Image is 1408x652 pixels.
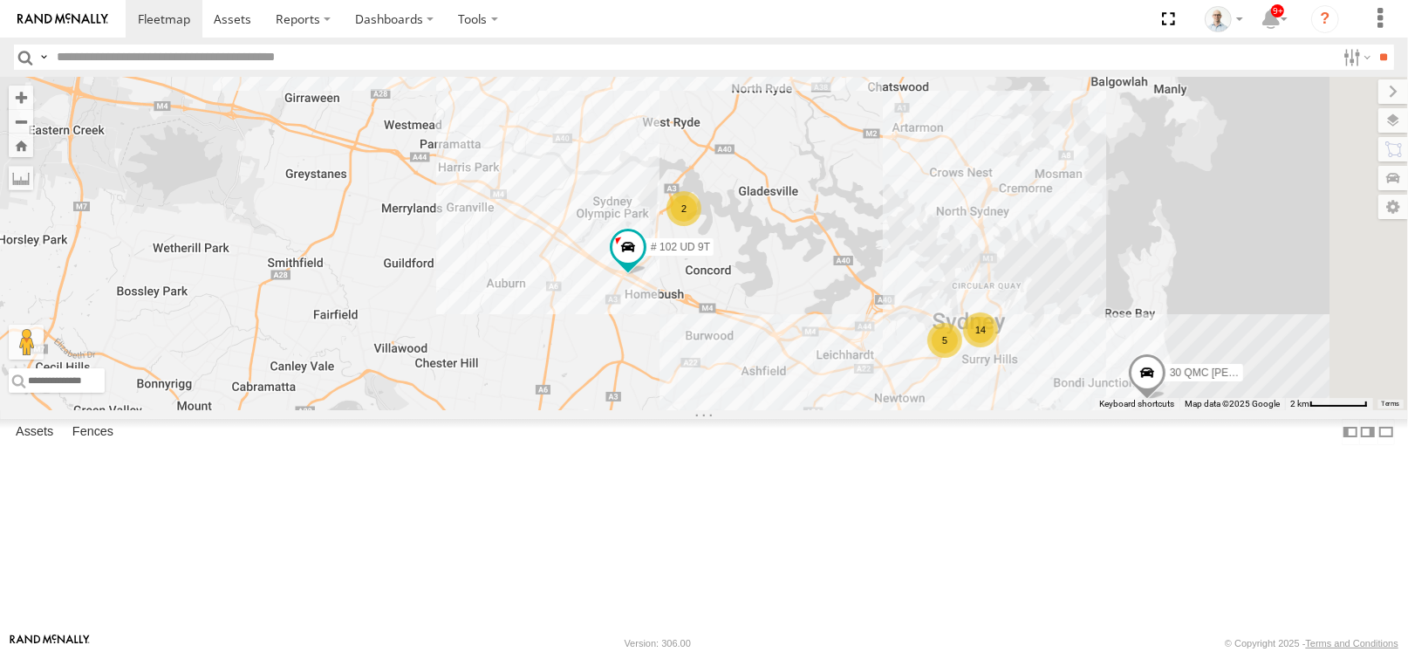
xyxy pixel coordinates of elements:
a: Terms (opens in new tab) [1382,401,1400,408]
a: Visit our Website [10,635,90,652]
label: Assets [7,420,62,444]
button: Map Scale: 2 km per 63 pixels [1285,398,1373,410]
img: rand-logo.svg [17,13,108,25]
label: Dock Summary Table to the Left [1342,419,1359,444]
button: Drag Pegman onto the map to open Street View [9,325,44,360]
div: Version: 306.00 [625,638,691,649]
i: ? [1311,5,1339,33]
label: Search Filter Options [1336,45,1374,70]
span: 2 km [1290,399,1309,408]
div: 14 [963,312,998,347]
label: Hide Summary Table [1377,419,1395,444]
label: Dock Summary Table to the Right [1359,419,1377,444]
span: # 102 UD 9T [651,241,710,253]
div: 2 [666,191,701,226]
div: © Copyright 2025 - [1225,638,1398,649]
span: Map data ©2025 Google [1185,399,1280,408]
button: Zoom in [9,86,33,109]
button: Zoom out [9,109,33,134]
a: Terms and Conditions [1306,638,1398,649]
div: 5 [927,323,962,358]
button: Zoom Home [9,134,33,157]
div: Kurt Byers [1199,6,1249,32]
label: Map Settings [1378,195,1408,219]
label: Measure [9,166,33,190]
span: 30 QMC [PERSON_NAME] [1170,367,1298,379]
label: Fences [64,420,122,444]
button: Keyboard shortcuts [1099,398,1174,410]
label: Search Query [37,45,51,70]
